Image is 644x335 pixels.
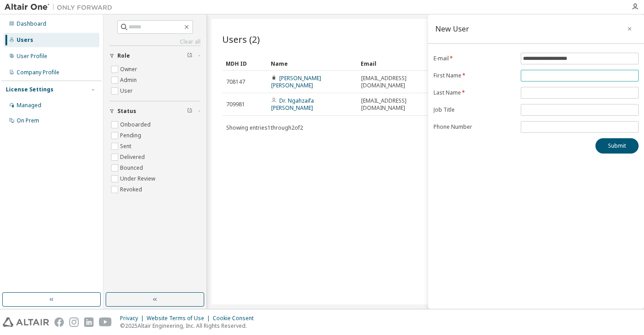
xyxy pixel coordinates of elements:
div: License Settings [6,86,54,93]
button: Submit [595,138,639,154]
span: 708147 [226,78,245,86]
a: Dr. Ngahzaifa [PERSON_NAME] [271,97,314,112]
span: [EMAIL_ADDRESS][DOMAIN_NAME] [361,97,443,112]
label: Last Name [434,89,515,96]
label: Revoked [120,184,144,195]
label: Pending [120,130,143,141]
label: Bounced [120,163,145,173]
button: Status [109,101,201,121]
div: Company Profile [17,69,59,76]
span: Role [117,52,130,59]
label: Job Title [434,106,515,113]
img: youtube.svg [99,317,112,327]
span: Users (2) [222,33,260,45]
div: On Prem [17,117,39,124]
p: © 2025 Altair Engineering, Inc. All Rights Reserved. [120,322,259,330]
div: User Profile [17,53,47,60]
div: Name [271,56,353,71]
span: Showing entries 1 through 2 of 2 [226,124,303,131]
a: [PERSON_NAME] [PERSON_NAME] [271,74,321,89]
label: E-mail [434,55,515,62]
img: linkedin.svg [84,317,94,327]
div: MDH ID [226,56,264,71]
img: instagram.svg [69,317,79,327]
span: [EMAIL_ADDRESS][DOMAIN_NAME] [361,75,443,89]
label: User [120,86,134,96]
span: Status [117,108,136,115]
div: Website Terms of Use [147,315,213,322]
label: Owner [120,64,139,75]
label: Onboarded [120,119,152,130]
button: Role [109,46,201,66]
label: Phone Number [434,123,515,131]
span: Clear filter [187,108,192,115]
label: First Name [434,72,515,79]
div: Users [17,36,33,44]
div: Dashboard [17,20,46,27]
div: Managed [17,102,41,109]
div: Cookie Consent [213,315,259,322]
img: altair_logo.svg [3,317,49,327]
div: Privacy [120,315,147,322]
label: Admin [120,75,139,86]
span: Clear filter [187,52,192,59]
img: facebook.svg [54,317,64,327]
label: Under Review [120,173,157,184]
div: New User [435,25,469,32]
span: 709981 [226,101,245,108]
label: Sent [120,141,133,152]
img: Altair One [4,3,117,12]
a: Clear all [109,38,201,45]
label: Delivered [120,152,147,163]
div: Email [361,56,443,71]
